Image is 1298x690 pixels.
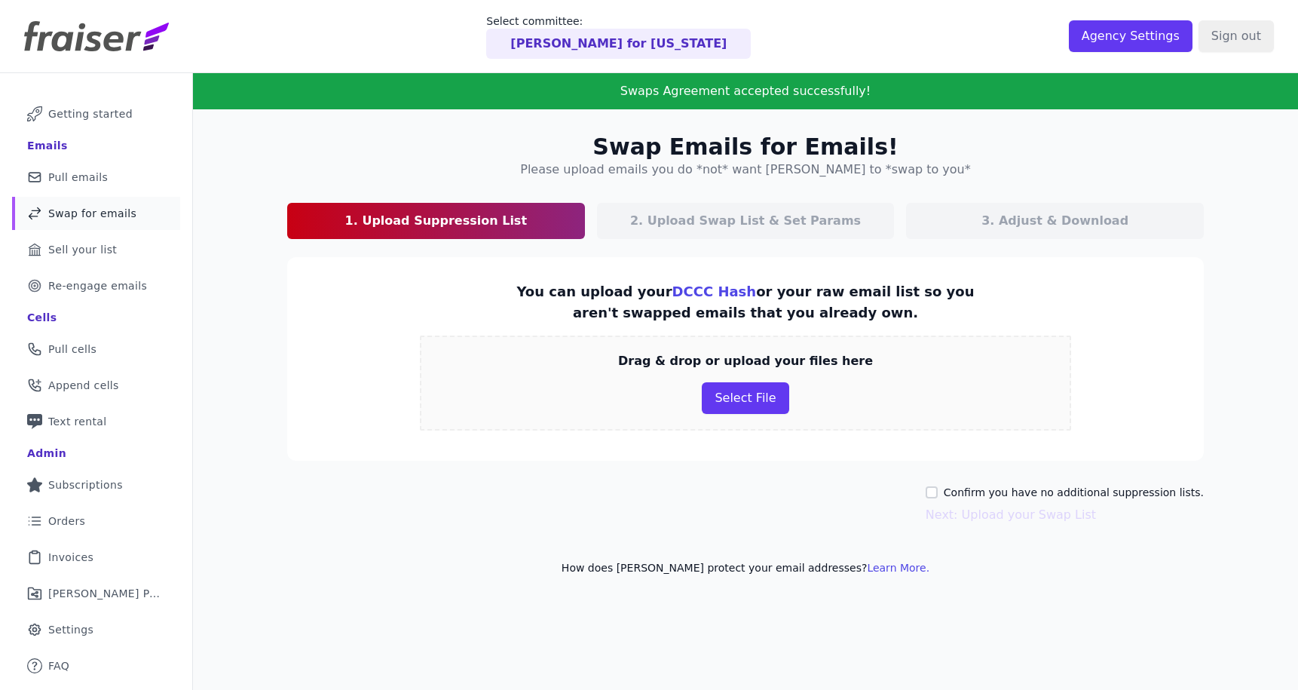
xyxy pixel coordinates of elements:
[618,352,873,370] p: Drag & drop or upload your files here
[592,133,898,161] h2: Swap Emails for Emails!
[12,649,180,682] a: FAQ
[1069,20,1192,52] input: Agency Settings
[12,269,180,302] a: Re-engage emails
[48,106,133,121] span: Getting started
[867,560,929,575] button: Learn More.
[510,35,727,53] p: [PERSON_NAME] for [US_STATE]
[345,212,527,230] p: 1. Upload Suppression List
[27,446,66,461] div: Admin
[287,560,1204,575] p: How does [PERSON_NAME] protect your email addresses?
[981,212,1128,230] p: 3. Adjust & Download
[48,414,107,429] span: Text rental
[702,382,788,414] button: Select File
[672,284,757,299] a: DCCC Hash
[12,468,180,501] a: Subscriptions
[48,278,147,293] span: Re-engage emails
[48,378,119,393] span: Append cells
[48,586,162,601] span: [PERSON_NAME] Performance
[48,622,93,637] span: Settings
[48,477,123,492] span: Subscriptions
[12,233,180,266] a: Sell your list
[12,405,180,438] a: Text rental
[27,310,57,325] div: Cells
[48,342,96,357] span: Pull cells
[520,161,970,179] h4: Please upload emails you do *not* want [PERSON_NAME] to *swap to you*
[48,242,117,257] span: Sell your list
[486,14,751,29] p: Select committee:
[926,506,1096,524] button: Next: Upload your Swap List
[48,206,136,221] span: Swap for emails
[12,333,180,366] a: Pull cells
[630,212,861,230] p: 2. Upload Swap List & Set Params
[12,369,180,402] a: Append cells
[48,658,69,673] span: FAQ
[12,161,180,194] a: Pull emails
[12,504,180,538] a: Orders
[12,97,180,130] a: Getting started
[12,197,180,230] a: Swap for emails
[12,541,180,574] a: Invoices
[48,550,93,565] span: Invoices
[335,82,1156,100] p: Swaps Agreement accepted successfully!
[12,577,180,610] a: [PERSON_NAME] Performance
[24,21,169,51] img: Fraiser Logo
[944,485,1204,500] label: Confirm you have no additional suppression lists.
[48,514,85,529] span: Orders
[501,281,990,324] p: You can upload your or your raw email list so you aren't swapped emails that you already own.
[48,170,108,185] span: Pull emails
[287,203,585,239] a: 1. Upload Suppression List
[12,613,180,646] a: Settings
[27,138,68,153] div: Emails
[1199,20,1274,52] input: Sign out
[486,14,751,59] a: Select committee: [PERSON_NAME] for [US_STATE]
